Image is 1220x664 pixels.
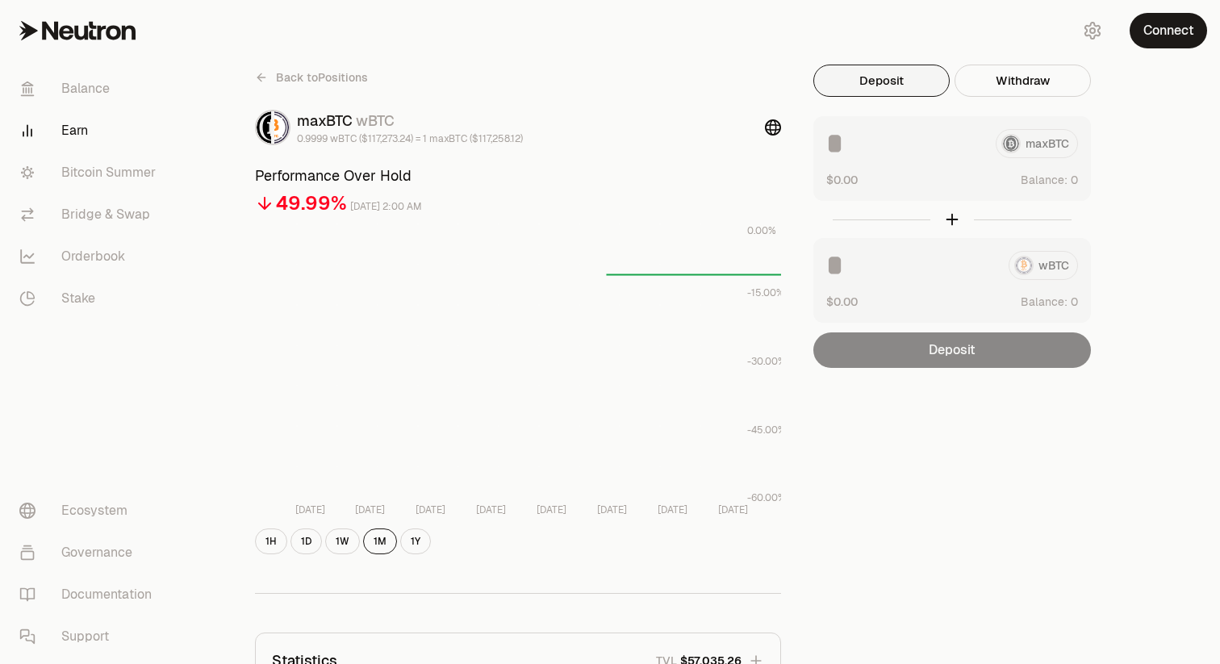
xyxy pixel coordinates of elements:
img: maxBTC Logo [257,111,271,144]
button: Connect [1130,13,1207,48]
tspan: [DATE] [295,503,325,516]
button: 1D [290,528,322,554]
button: Deposit [813,65,950,97]
tspan: [DATE] [718,503,748,516]
span: wBTC [356,111,395,130]
tspan: [DATE] [658,503,687,516]
img: wBTC Logo [274,111,289,144]
span: Balance: [1021,294,1067,310]
a: Stake [6,278,174,319]
tspan: [DATE] [355,503,385,516]
a: Support [6,616,174,658]
tspan: 0.00% [747,224,776,237]
span: Back to Positions [276,69,368,86]
button: $0.00 [826,171,858,188]
div: [DATE] 2:00 AM [350,198,422,216]
button: $0.00 [826,293,858,310]
a: Documentation [6,574,174,616]
button: 1M [363,528,397,554]
button: 1W [325,528,360,554]
tspan: -60.00% [747,491,786,504]
button: Withdraw [955,65,1091,97]
tspan: [DATE] [416,503,445,516]
tspan: [DATE] [597,503,627,516]
div: 49.99% [276,190,347,216]
a: Earn [6,110,174,152]
tspan: [DATE] [476,503,506,516]
tspan: -15.00% [747,286,784,299]
div: 0.9999 wBTC ($117,273.24) = 1 maxBTC ($117,258.12) [297,132,523,145]
a: Back toPositions [255,65,368,90]
h3: Performance Over Hold [255,165,781,187]
span: Balance: [1021,172,1067,188]
tspan: [DATE] [537,503,566,516]
a: Governance [6,532,174,574]
div: maxBTC [297,110,523,132]
button: 1Y [400,528,431,554]
a: Bitcoin Summer [6,152,174,194]
a: Ecosystem [6,490,174,532]
tspan: -30.00% [747,355,786,368]
a: Orderbook [6,236,174,278]
button: 1H [255,528,287,554]
a: Balance [6,68,174,110]
a: Bridge & Swap [6,194,174,236]
tspan: -45.00% [747,424,786,436]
